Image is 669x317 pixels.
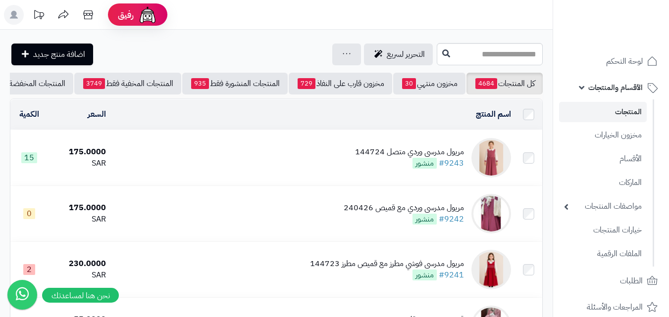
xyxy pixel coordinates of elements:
[182,73,288,94] a: المنتجات المنشورة فقط935
[559,220,647,241] a: خيارات المنتجات
[393,73,465,94] a: مخزون منتهي30
[559,196,647,217] a: مواصفات المنتجات
[33,48,85,60] span: اضافة منتج جديد
[19,108,39,120] a: الكمية
[476,108,511,120] a: اسم المنتج
[620,274,643,288] span: الطلبات
[191,78,209,89] span: 935
[52,158,106,169] div: SAR
[83,78,105,89] span: 3749
[344,202,464,214] div: مريول مدرسي وردي مع قميص 240426
[52,258,106,270] div: 230.0000
[559,102,647,122] a: المنتجات
[88,108,106,120] a: السعر
[559,125,647,146] a: مخزون الخيارات
[23,208,35,219] span: 0
[439,213,464,225] a: #9242
[559,172,647,193] a: الماركات
[439,157,464,169] a: #9243
[355,146,464,158] div: مريول مدرسي وردي متصل 144724
[559,148,647,170] a: الأقسام
[471,138,511,178] img: مريول مدرسي وردي متصل 144724
[74,73,181,94] a: المنتجات المخفية فقط3749
[471,194,511,233] img: مريول مدرسي وردي مع قميص 240426
[26,5,51,27] a: تحديثات المنصة
[466,73,543,94] a: كل المنتجات4684
[475,78,497,89] span: 4684
[439,269,464,281] a: #9241
[23,264,35,275] span: 2
[310,258,464,270] div: مريول مدرسي فوشي مطرز مع قميص مطرز 144723
[298,78,315,89] span: 729
[471,250,511,289] img: مريول مدرسي فوشي مطرز مع قميص مطرز 144723
[11,44,93,65] a: اضافة منتج جديد
[412,270,437,280] span: منشور
[387,48,425,60] span: التحرير لسريع
[138,5,157,25] img: ai-face.png
[52,146,106,158] div: 175.0000
[52,270,106,281] div: SAR
[606,54,643,68] span: لوحة التحكم
[402,78,416,89] span: 30
[588,81,643,94] span: الأقسام والمنتجات
[412,158,437,169] span: منشور
[118,9,134,21] span: رفيق
[559,49,663,73] a: لوحة التحكم
[559,243,647,265] a: الملفات الرقمية
[412,214,437,225] span: منشور
[52,202,106,214] div: 175.0000
[587,300,643,314] span: المراجعات والأسئلة
[289,73,392,94] a: مخزون قارب على النفاذ729
[21,152,37,163] span: 15
[559,269,663,293] a: الطلبات
[52,214,106,225] div: SAR
[364,44,433,65] a: التحرير لسريع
